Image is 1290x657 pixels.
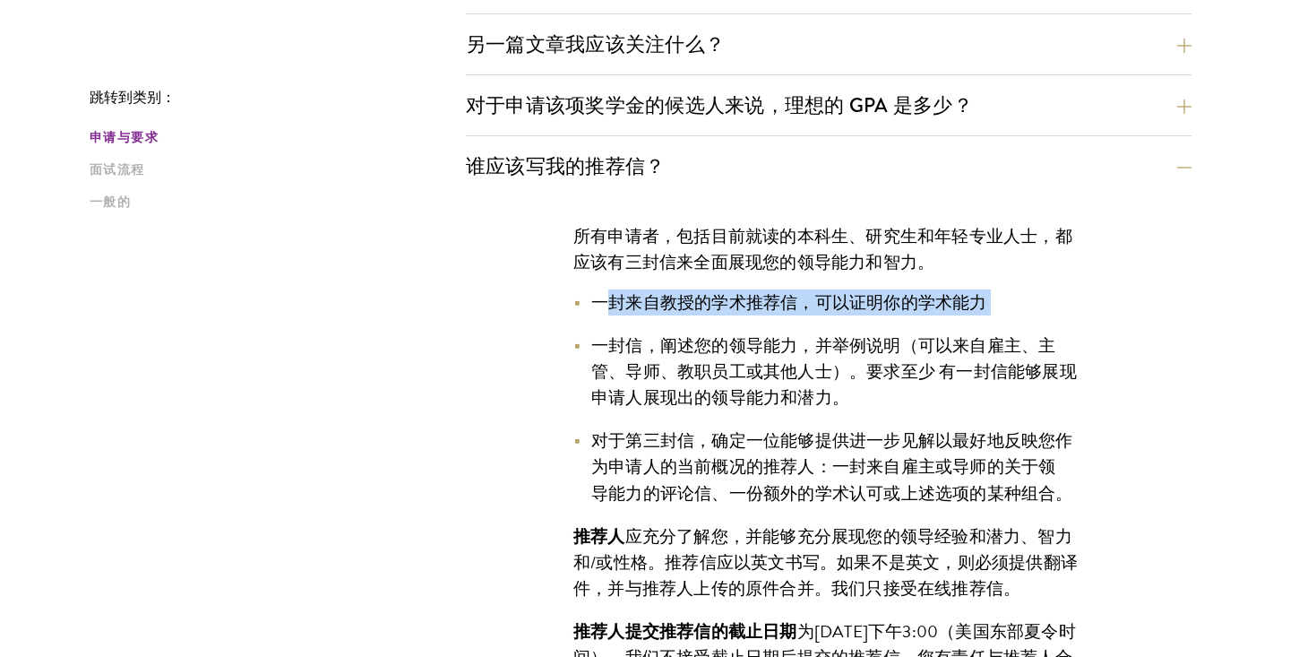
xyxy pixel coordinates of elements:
[591,428,1073,506] font: 对于第三封信，确定一位能够提供进一步见解以最好地反映您作为申请人的当前概况的推荐人：一封来自雇主或导师的关于领导
[90,128,455,147] a: 申请与要求
[90,193,455,212] a: 一般的
[591,333,1055,385] font: 一封信，阐述您的领导能力，并举例说明（可以来自雇主、主管、导师、教职员工或其他人士）。要求
[676,249,865,275] font: 来全面展现您的领导能力
[466,85,1191,125] button: 对于申请该项奖学金的候选人来说，理想的 GPA 是多少？
[573,523,1078,601] font: 应充分了解您，并能够充分展现您的领导经验和潜力、智力和/或性格。推荐信应以英文书写。如果不是英文，则必须提供翻译件，并与推荐人上传的原件合并。我们只接受在线推荐信。
[466,24,1191,65] button: 另一篇文章我应该关注什么？
[763,480,1073,506] font: 额外的学术认可或上述选项的某种组合。
[901,359,957,385] font: 至少 有
[90,193,131,212] font: 一般的
[90,87,176,108] font: 跳转到类别：
[466,91,973,120] font: 对于申请该项奖学金的候选人来说，理想的 GPA 是多少？
[917,223,934,249] font: 和
[573,223,1072,275] font: 年轻专业人士，都应该有
[573,618,797,644] font: 推荐人提交推荐信的截止日期
[865,249,934,275] font: 和智力。
[573,223,917,249] font: 所有申请者，包括目前就读的本科生、研究生
[466,151,665,181] font: 谁应该写我的推荐信？
[573,523,625,549] font: 推荐人
[608,480,763,506] font: 能力的评论信、一份
[625,249,677,275] font: 三封信
[90,160,145,179] font: 面试流程
[591,290,987,316] font: 一封来自教授的学术推荐信，可以证明你的学术能力
[466,146,1191,186] button: 谁应该写我的推荐信？
[90,128,159,147] font: 申请与要求
[466,30,725,59] font: 另一篇文章我应该关注什么？
[591,359,1077,411] font: 一封信能够展现申请人展现出的领导能力和潜力。
[90,160,455,179] a: 面试流程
